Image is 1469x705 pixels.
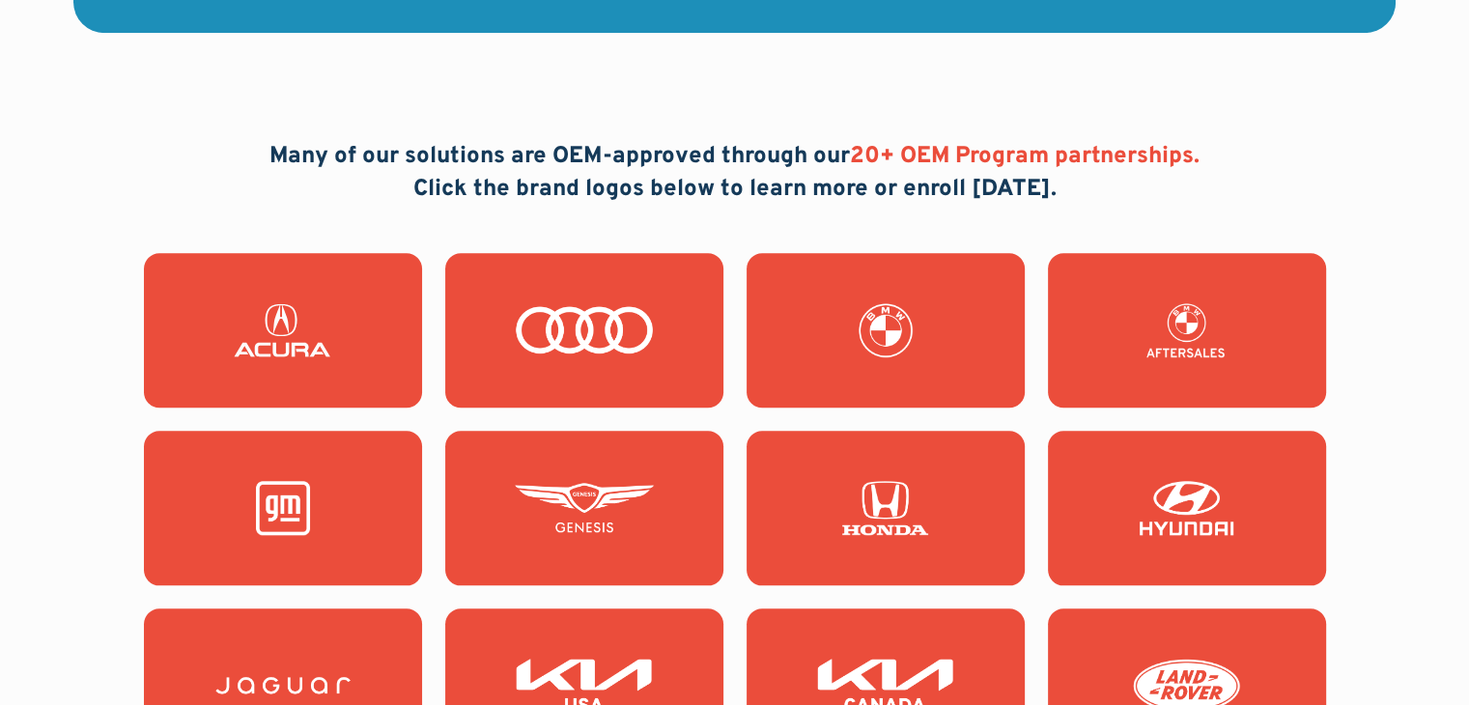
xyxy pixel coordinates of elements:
[1117,303,1257,357] img: BMW Fixed Ops
[213,303,353,357] img: Acura
[816,481,955,535] img: Honda
[515,481,654,535] img: Genesis
[515,303,654,357] img: Audi
[213,481,353,535] img: General Motors
[850,142,1200,171] span: 20+ OEM Program partnerships.
[269,141,1200,206] h2: Many of our solutions are OEM-approved through our Click the brand logos below to learn more or e...
[1117,481,1257,535] img: Hyundai
[816,303,955,357] img: BMW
